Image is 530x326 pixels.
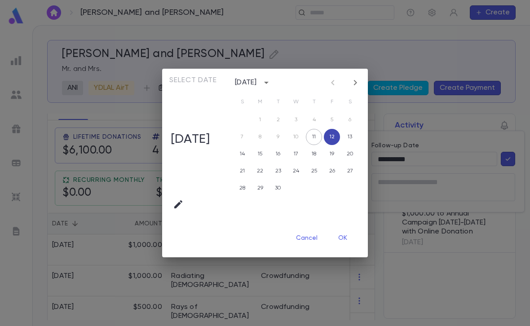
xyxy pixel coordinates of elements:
button: calendar view is open, go to text input view [169,195,187,213]
span: Monday [252,93,268,111]
span: Tuesday [270,93,286,111]
span: Sunday [234,93,250,111]
div: [DATE] [235,78,256,87]
button: 14 [234,146,250,162]
button: calendar view is open, switch to year view [259,75,274,90]
button: 18 [306,146,322,162]
button: 23 [270,163,286,179]
button: 19 [324,146,340,162]
button: 11 [306,129,322,145]
button: 28 [234,180,250,196]
span: Friday [324,93,340,111]
button: 25 [306,163,322,179]
button: 26 [324,163,340,179]
button: 16 [270,146,286,162]
button: OK [328,229,357,247]
button: 29 [252,180,268,196]
button: 15 [252,146,268,162]
button: 27 [342,163,358,179]
h4: [DATE] [171,132,210,147]
button: 20 [342,146,358,162]
span: Thursday [306,93,322,111]
span: Wednesday [288,93,304,111]
button: 13 [342,129,358,145]
button: 30 [270,180,286,196]
button: 24 [288,163,304,179]
span: Saturday [342,93,358,111]
button: 12 [324,129,340,145]
button: 17 [288,146,304,162]
button: 22 [252,163,268,179]
span: Select date [169,76,217,85]
button: Cancel [289,229,325,247]
button: Next month [348,75,362,90]
button: 21 [234,163,250,179]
